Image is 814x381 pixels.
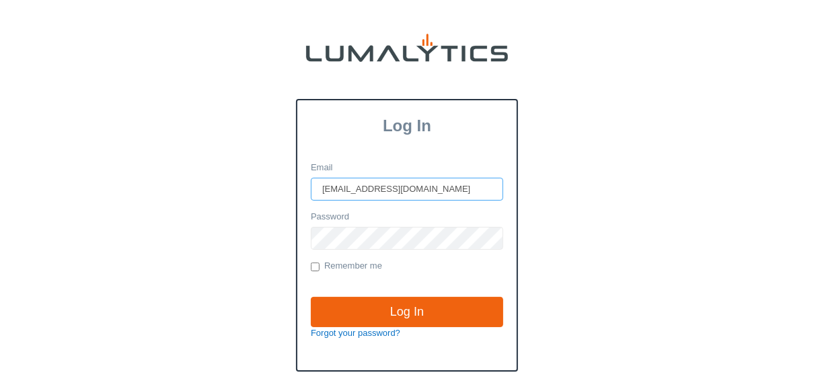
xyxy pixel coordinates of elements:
[311,178,503,201] input: Email
[311,263,320,271] input: Remember me
[297,116,517,135] h3: Log In
[311,162,333,174] label: Email
[311,260,382,273] label: Remember me
[311,211,349,223] label: Password
[306,34,508,62] img: lumalytics-black-e9b537c871f77d9ce8d3a6940f85695cd68c596e3f819dc492052d1098752254.png
[311,328,400,338] a: Forgot your password?
[311,297,503,328] input: Log In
